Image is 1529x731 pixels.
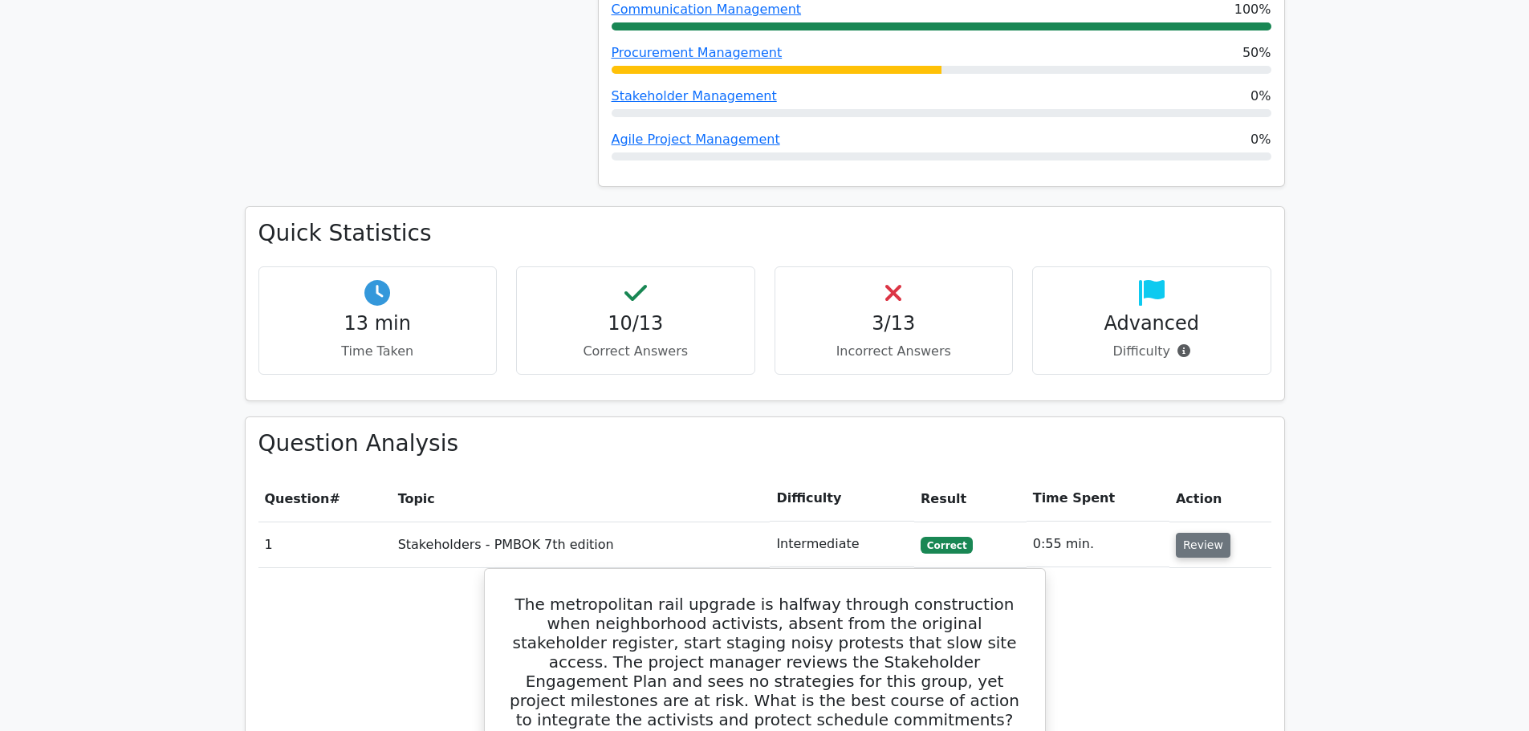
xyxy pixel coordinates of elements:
[1242,43,1271,63] span: 50%
[1046,342,1258,361] p: Difficulty
[1027,522,1169,567] td: 0:55 min.
[914,476,1027,522] th: Result
[788,342,1000,361] p: Incorrect Answers
[770,476,914,522] th: Difficulty
[530,312,742,335] h4: 10/13
[530,342,742,361] p: Correct Answers
[504,595,1026,729] h5: The metropolitan rail upgrade is halfway through construction when neighborhood activists, absent...
[612,2,802,17] a: Communication Management
[612,88,777,104] a: Stakeholder Management
[265,491,330,506] span: Question
[272,342,484,361] p: Time Taken
[770,522,914,567] td: Intermediate
[1046,312,1258,335] h4: Advanced
[272,312,484,335] h4: 13 min
[258,476,392,522] th: #
[258,522,392,567] td: 1
[1250,87,1271,106] span: 0%
[612,132,780,147] a: Agile Project Management
[1176,533,1230,558] button: Review
[258,220,1271,247] h3: Quick Statistics
[1250,130,1271,149] span: 0%
[1027,476,1169,522] th: Time Spent
[612,45,783,60] a: Procurement Management
[1169,476,1271,522] th: Action
[258,430,1271,457] h3: Question Analysis
[392,476,771,522] th: Topic
[392,522,771,567] td: Stakeholders - PMBOK 7th edition
[788,312,1000,335] h4: 3/13
[921,537,973,553] span: Correct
